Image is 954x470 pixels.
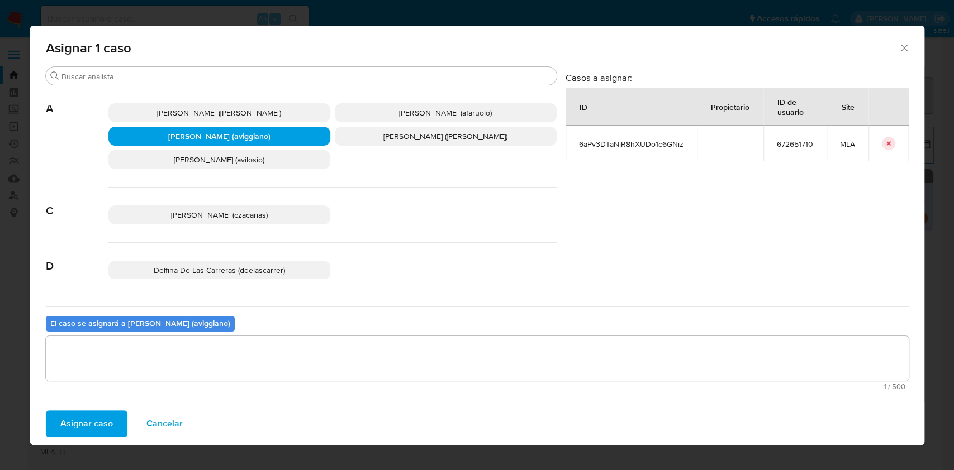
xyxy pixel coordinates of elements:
span: MLA [840,139,855,149]
b: El caso se asignará a [PERSON_NAME] (aviggiano) [50,318,230,329]
button: Asignar caso [46,410,127,437]
div: [PERSON_NAME] (czacarias) [108,205,330,224]
button: Cancelar [132,410,197,437]
div: ID [566,93,601,120]
span: Cancelar [146,411,183,436]
span: Asignar caso [60,411,113,436]
div: Site [828,93,868,120]
span: Asignar 1 caso [46,41,899,55]
div: [PERSON_NAME] (afaruolo) [335,103,557,122]
span: Delfina De Las Carreras (ddelascarrer) [154,265,285,276]
span: A [46,85,108,116]
div: Delfina De Las Carreras (ddelascarrer) [108,261,330,280]
span: D [46,243,108,273]
span: 6aPv3DTaNiR8hXUDo1c6GNiz [579,139,684,149]
span: [PERSON_NAME] (czacarias) [171,209,268,220]
button: Buscar [50,71,59,80]
div: [PERSON_NAME] (aviggiano) [108,127,330,146]
button: icon-button [882,137,895,150]
button: Cerrar ventana [899,42,909,52]
span: C [46,188,108,218]
div: [PERSON_NAME] ([PERSON_NAME]) [335,127,557,146]
h3: Casos a asignar: [566,72,909,83]
span: [PERSON_NAME] ([PERSON_NAME]) [157,107,281,118]
div: ID de usuario [764,88,826,125]
div: [PERSON_NAME] (avilosio) [108,150,330,169]
span: [PERSON_NAME] (avilosio) [174,154,264,165]
span: [PERSON_NAME] (aviggiano) [168,131,270,142]
div: assign-modal [30,26,924,445]
div: Propietario [697,93,763,120]
span: Máximo 500 caracteres [49,383,905,390]
input: Buscar analista [61,71,552,81]
span: [PERSON_NAME] ([PERSON_NAME]) [383,131,507,142]
span: [PERSON_NAME] (afaruolo) [399,107,492,118]
div: [PERSON_NAME] ([PERSON_NAME]) [108,103,330,122]
span: 672651710 [777,139,813,149]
